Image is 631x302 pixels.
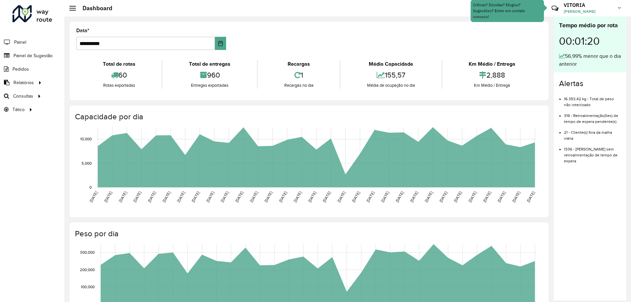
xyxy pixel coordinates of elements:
[395,191,404,203] text: [DATE]
[191,191,200,203] text: [DATE]
[322,191,331,203] text: [DATE]
[564,9,613,14] span: [PERSON_NAME]
[559,79,621,88] h4: Alertas
[89,191,98,203] text: [DATE]
[342,68,440,82] div: 155,57
[13,79,34,86] span: Relatórios
[164,60,255,68] div: Total de entregas
[249,191,259,203] text: [DATE]
[132,191,142,203] text: [DATE]
[75,112,542,122] h4: Capacidade por dia
[482,191,492,203] text: [DATE]
[89,185,92,189] text: 0
[215,37,226,50] button: Choose Date
[564,141,621,164] li: 1336 - [PERSON_NAME] sem retroalimentação de tempo de espera
[164,82,255,89] div: Entregas exportadas
[564,91,621,108] li: 16.353,42 kg - Total de peso não roteirizado
[337,191,346,203] text: [DATE]
[162,191,171,203] text: [DATE]
[259,68,338,82] div: 1
[438,191,448,203] text: [DATE]
[444,60,540,68] div: Km Médio / Entrega
[13,52,53,59] span: Painel de Sugestão
[81,285,95,289] text: 100,000
[365,191,375,203] text: [DATE]
[511,191,521,203] text: [DATE]
[80,137,92,141] text: 10,000
[559,52,621,68] div: 56,99% menor que o dia anterior
[548,1,562,15] a: Contato Rápido
[75,229,542,239] h4: Peso por dia
[80,267,95,272] text: 200,000
[444,68,540,82] div: 2,888
[564,108,621,125] li: 319 - Retroalimentação(ões) de tempo de espera pendente(s)
[14,39,26,46] span: Painel
[564,2,613,8] h3: VITORIA
[342,82,440,89] div: Média de ocupação no dia
[80,250,95,255] text: 300,000
[103,191,113,203] text: [DATE]
[444,82,540,89] div: Km Médio / Entrega
[453,191,462,203] text: [DATE]
[118,191,128,203] text: [DATE]
[234,191,244,203] text: [DATE]
[468,191,477,203] text: [DATE]
[147,191,156,203] text: [DATE]
[76,5,112,12] h2: Dashboard
[176,191,186,203] text: [DATE]
[307,191,317,203] text: [DATE]
[293,191,302,203] text: [DATE]
[78,60,160,68] div: Total de rotas
[264,191,273,203] text: [DATE]
[526,191,535,203] text: [DATE]
[278,191,288,203] text: [DATE]
[76,27,89,35] label: Data
[259,60,338,68] div: Recargas
[78,68,160,82] div: 60
[205,191,215,203] text: [DATE]
[409,191,419,203] text: [DATE]
[82,161,92,165] text: 5,000
[12,106,25,113] span: Tático
[342,60,440,68] div: Média Capacidade
[497,191,506,203] text: [DATE]
[259,82,338,89] div: Recargas no dia
[13,93,33,100] span: Consultas
[78,82,160,89] div: Rotas exportadas
[220,191,229,203] text: [DATE]
[424,191,433,203] text: [DATE]
[12,66,29,73] span: Pedidos
[559,21,621,30] div: Tempo médio por rota
[164,68,255,82] div: 960
[559,30,621,52] div: 00:01:20
[351,191,361,203] text: [DATE]
[564,125,621,141] li: 21 - Cliente(s) fora da malha viária
[380,191,390,203] text: [DATE]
